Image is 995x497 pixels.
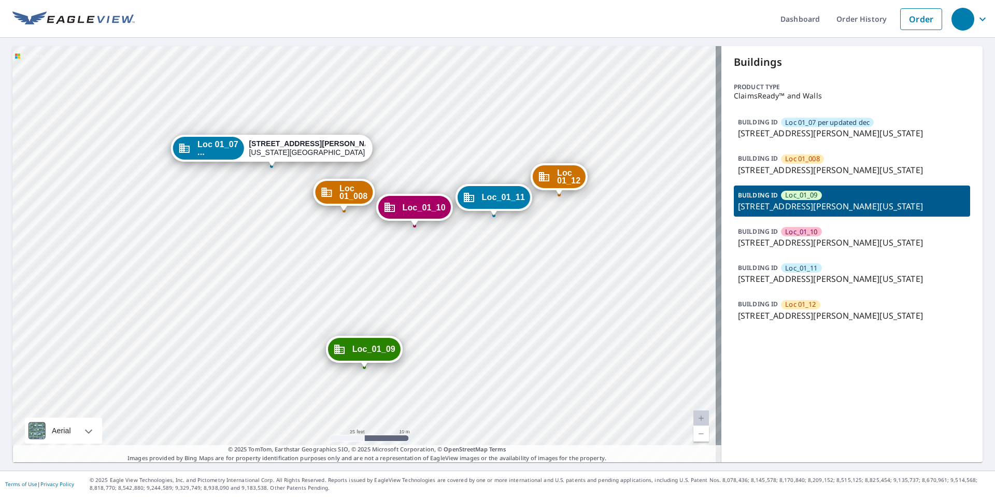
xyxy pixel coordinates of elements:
p: ClaimsReady™ and Walls [734,92,970,100]
a: Order [900,8,942,30]
p: [STREET_ADDRESS][PERSON_NAME][US_STATE] [738,273,966,285]
div: Dropped pin, building Loc 01_12, Commercial property, 849 W Moreno Ave Colorado Springs, CO 80905 [531,163,588,195]
span: Loc 01_07 ... [197,140,238,156]
span: © 2025 TomTom, Earthstar Geographics SIO, © 2025 Microsoft Corporation, © [228,445,506,454]
span: Loc 01_008 [339,184,367,200]
span: Loc 01_12 [785,300,816,309]
span: Loc_01_11 [785,263,817,273]
span: Loc_01_09 [352,345,395,353]
p: BUILDING ID [738,118,778,126]
span: Loc_01_09 [785,190,817,200]
span: Loc 01_07 per updated dec [785,118,870,127]
p: BUILDING ID [738,300,778,308]
span: Loc 01_12 [557,169,580,184]
a: Terms [489,445,506,453]
p: [STREET_ADDRESS][PERSON_NAME][US_STATE] [738,309,966,322]
div: Dropped pin, building Loc_01_09, Commercial property, 869 W Moreno Ave Colorado Springs, CO 80905 [326,336,403,368]
a: Current Level 20, Zoom Out [693,426,709,442]
p: [STREET_ADDRESS][PERSON_NAME][US_STATE] [738,236,966,249]
span: Loc_01_10 [785,227,817,237]
p: Images provided by Bing Maps are for property identification purposes only and are not a represen... [12,445,721,462]
p: BUILDING ID [738,227,778,236]
div: Dropped pin, building Loc_01_10, Commercial property, 857 W Moreno Ave Colorado Springs, CO 80905 [376,194,453,226]
div: Dropped pin, building Loc 01_07 per updated dec, Commercial property, 865 W Moreno Ave Colorado S... [171,135,372,167]
div: Aerial [49,418,74,444]
img: EV Logo [12,11,135,27]
div: Dropped pin, building Loc 01_008, Commercial property, 861 W Moreno Ave Colorado Springs, CO 80905 [313,179,375,211]
span: Loc_01_10 [403,204,446,211]
p: © 2025 Eagle View Technologies, Inc. and Pictometry International Corp. All Rights Reserved. Repo... [90,476,990,492]
strong: [STREET_ADDRESS][PERSON_NAME] [249,139,382,148]
p: Product type [734,82,970,92]
span: Loc 01_008 [785,154,820,164]
p: Buildings [734,54,970,70]
a: OpenStreetMap [444,445,487,453]
p: [STREET_ADDRESS][PERSON_NAME][US_STATE] [738,164,966,176]
p: [STREET_ADDRESS][PERSON_NAME][US_STATE] [738,127,966,139]
a: Current Level 20, Zoom In Disabled [693,410,709,426]
div: Aerial [25,418,102,444]
p: BUILDING ID [738,191,778,200]
p: BUILDING ID [738,154,778,163]
span: Loc_01_11 [482,193,525,201]
a: Privacy Policy [40,480,74,488]
a: Terms of Use [5,480,37,488]
div: Dropped pin, building Loc_01_11, Commercial property, 855 W Moreno Ave Colorado Springs, CO 80905 [456,184,532,216]
p: BUILDING ID [738,263,778,272]
p: [STREET_ADDRESS][PERSON_NAME][US_STATE] [738,200,966,212]
div: [US_STATE][GEOGRAPHIC_DATA] [249,139,365,157]
p: | [5,481,74,487]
